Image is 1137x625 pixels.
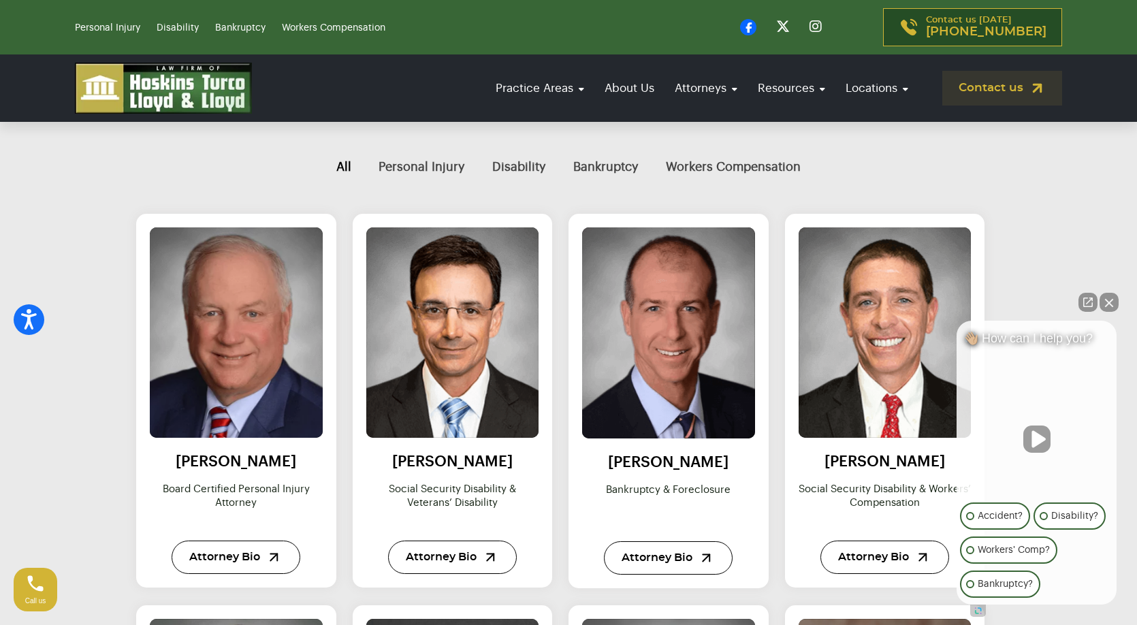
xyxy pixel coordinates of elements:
[926,16,1046,39] p: Contact us [DATE]
[582,483,755,524] p: Bankruptcy & foreclosure
[25,597,46,605] span: Call us
[978,508,1023,524] p: Accident?
[150,227,323,438] img: Steve Hoskins
[176,454,296,469] a: [PERSON_NAME]
[799,483,972,524] p: Social security disability & workers’ compensation
[957,331,1117,353] div: 👋🏼 How can I help you?
[839,69,915,108] a: Locations
[608,455,728,470] a: [PERSON_NAME]
[820,541,949,574] a: Attorney Bio
[282,23,385,33] a: Workers Compensation
[366,483,539,524] p: social security disability & veterans’ disability
[172,541,300,574] a: Attorney Bio
[1023,426,1051,453] button: Unmute video
[970,605,986,617] a: Open intaker chat
[75,63,252,114] img: logo
[598,69,661,108] a: About Us
[392,454,513,469] a: [PERSON_NAME]
[479,144,560,190] button: Disability
[1100,293,1119,312] button: Close Intaker Chat Widget
[978,542,1050,558] p: Workers' Comp?
[978,576,1033,592] p: Bankruptcy?
[1078,293,1098,312] a: Open direct chat
[926,25,1046,39] span: [PHONE_NUMBER]
[751,69,832,108] a: Resources
[824,454,945,469] a: [PERSON_NAME]
[75,23,140,33] a: Personal Injury
[323,144,365,190] button: All
[582,227,755,438] img: Colin Lloyd
[883,8,1062,46] a: Contact us [DATE][PHONE_NUMBER]
[365,144,479,190] button: Personal Injury
[489,69,591,108] a: Practice Areas
[157,23,199,33] a: Disability
[388,541,517,574] a: Attorney Bio
[799,227,972,438] img: ian_lloyd
[604,541,733,575] a: Attorney Bio
[1051,508,1098,524] p: Disability?
[668,69,744,108] a: Attorneys
[150,483,323,524] p: Board Certified Personal Injury Attorney
[215,23,266,33] a: Bankruptcy
[652,144,814,190] button: Workers Compensation
[560,144,652,190] button: Bankruptcy
[366,227,539,438] img: louis_turco
[942,71,1062,106] a: Contact us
